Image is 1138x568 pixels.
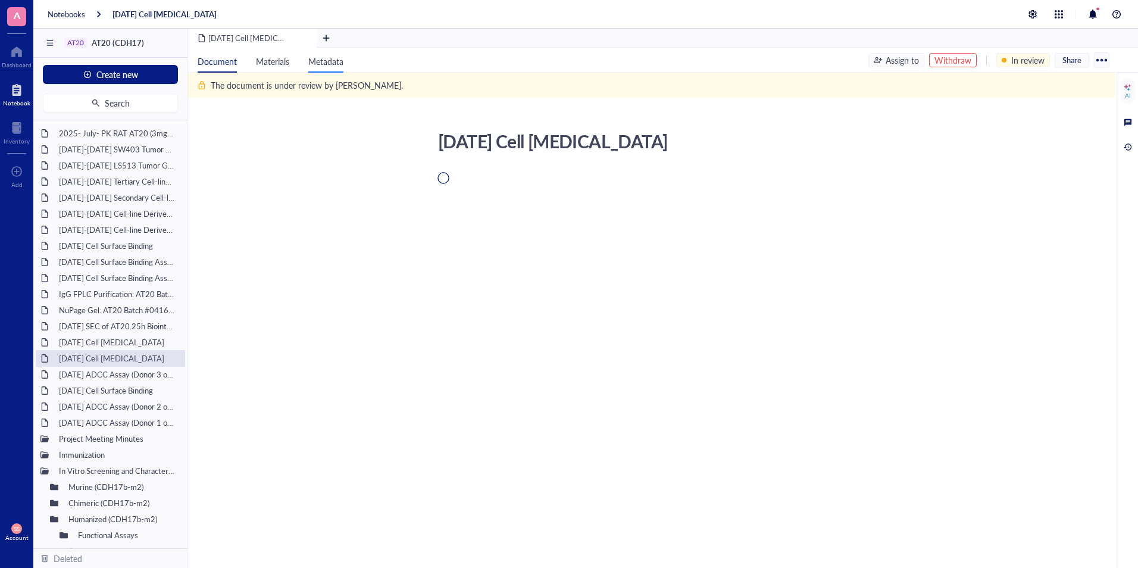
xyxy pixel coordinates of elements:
div: AI [1125,92,1131,99]
div: In review [1011,54,1045,67]
button: Share [1055,53,1089,67]
span: Document [198,55,237,67]
div: Project Meeting Minutes [54,430,180,447]
span: Materials [256,55,289,67]
div: Withdraw [934,54,971,67]
span: SS [14,525,20,532]
div: [DATE]-[DATE] Tertiary Cell-line Derived Xenograft (CDX) Model SNU-16 [54,173,180,190]
div: IgG FPLC Purification: AT20 Batch #060325 [54,286,180,302]
span: AT20 (CDH17) [92,37,144,48]
span: Share [1062,55,1081,65]
button: Search [43,93,178,113]
div: Account [5,534,29,541]
div: [DATE]-[DATE] LS513 Tumor Growth Pilot Study [54,157,180,174]
span: Create new [96,70,138,79]
span: Metadata [308,55,343,67]
a: Notebook [3,80,30,107]
a: Dashboard [2,42,32,68]
div: [DATE]-[DATE] Cell-line Derived Xenograft (CDX) Model AsPC-1 [54,205,180,222]
span: Search [105,98,130,108]
a: Inventory [4,118,30,145]
div: [DATE]-[DATE] Cell-line Derived Xenograft (CDX) Model SNU-16 [54,221,180,238]
div: In Vitro Screening and Characterization [54,463,180,479]
div: [DATE] ADCC Assay (Donor 1 out of 3) [54,414,180,431]
div: [DATE] Cell [MEDICAL_DATA] [54,334,180,351]
div: [DATE] ADCC Assay (Donor 3 out of 3) [54,366,180,383]
div: [DATE] Cell [MEDICAL_DATA] [54,350,180,367]
div: Cell [MEDICAL_DATA] [82,543,180,560]
div: Murine (CDH17b-m2) [63,479,180,495]
div: Dashboard [2,61,32,68]
div: [DATE]-[DATE] Secondary Cell-line Derived Xenograft (CDX) Model SNU-16 [54,189,180,206]
div: [DATE] SEC of AT20.25h Biointron [54,318,180,335]
div: Add [11,181,23,188]
div: Notebook [3,99,30,107]
div: [DATE] Cell Surface Binding Assay [54,254,180,270]
div: The document is under review by [PERSON_NAME]. [211,79,403,92]
span: A [14,8,20,23]
div: Humanized (CDH17b-m2) [63,511,180,528]
div: [DATE] ADCC Assay (Donor 2 out of 3) [54,398,180,415]
a: Notebooks [48,9,85,20]
div: AT20 [67,39,84,47]
a: [DATE] Cell [MEDICAL_DATA] [112,9,217,20]
div: [DATE]-[DATE] SW403 Tumor Growth Pilot Study [54,141,180,158]
div: NuPage Gel: AT20 Batch #04162025, #051525, #060325 [54,302,180,319]
div: Immunization [54,447,180,463]
div: [DATE] Cell Surface Binding Assay [54,270,180,286]
div: Inventory [4,138,30,145]
div: Functional Assays [73,527,180,544]
div: 2025- July- PK RAT AT20 (3mg/kg; 6mg/kg & 9mg/kg) [54,125,180,142]
button: Create new [43,65,178,84]
div: [DATE] Cell Surface Binding [54,382,180,399]
div: Deleted [54,552,82,565]
div: [DATE] Cell Surface Binding [54,238,180,254]
div: Chimeric (CDH17b-m2) [63,495,180,511]
div: Assign to [886,54,919,67]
